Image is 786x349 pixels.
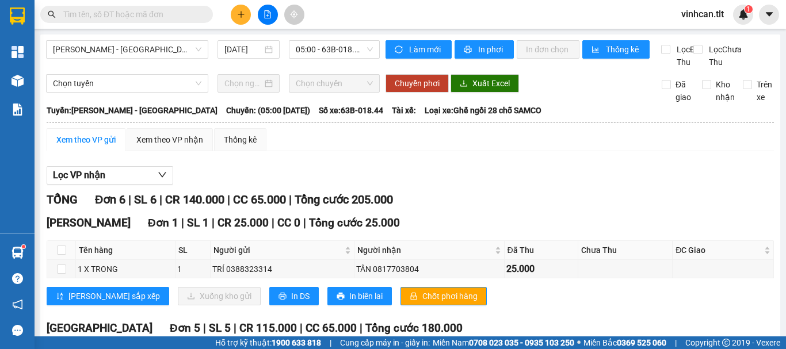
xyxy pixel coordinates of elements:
span: Chọn tuyến [53,75,201,92]
span: | [289,193,292,206]
button: caret-down [759,5,779,25]
span: SL 1 [187,216,209,229]
button: printerIn DS [269,287,319,305]
span: printer [464,45,474,55]
span: SL 6 [134,193,157,206]
img: logo-vxr [10,7,25,25]
span: Lọc Chưa Thu [704,43,743,68]
span: caret-down [764,9,774,20]
span: [PERSON_NAME] sắp xếp [68,290,160,302]
input: Chọn ngày [224,77,262,90]
span: | [212,216,215,229]
span: printer [278,292,287,301]
span: Đã giao [671,78,696,103]
strong: 0369 525 060 [617,338,666,347]
span: CR 115.000 [239,321,297,335]
img: warehouse-icon [12,247,24,259]
span: aim [290,10,298,18]
button: In đơn chọn [517,40,579,59]
span: CR 140.000 [165,193,224,206]
span: lock [410,292,418,301]
button: file-add [258,5,278,25]
div: 25.000 [506,262,576,276]
span: vinhcan.tlt [672,7,733,21]
span: | [128,193,131,206]
span: Lọc VP nhận [53,168,105,182]
span: Kho nhận [711,78,739,103]
span: Trên xe [752,78,777,103]
th: Chưa Thu [578,241,673,260]
span: [GEOGRAPHIC_DATA] [47,321,152,335]
span: download [460,79,468,89]
input: Tìm tên, số ĐT hoặc mã đơn [63,8,199,21]
span: | [300,321,303,335]
button: printerIn phơi [455,40,514,59]
div: TÂN 0817703804 [356,263,502,275]
span: Làm mới [409,43,442,56]
button: bar-chartThống kê [582,40,650,59]
span: Người gửi [213,244,342,256]
span: bar-chart [592,45,601,55]
th: Tên hàng [76,241,175,260]
span: search [48,10,56,18]
sup: 1 [745,5,753,13]
span: | [303,216,306,229]
span: sort-ascending [56,292,64,301]
span: [PERSON_NAME] [47,216,131,229]
span: In DS [291,290,310,302]
span: | [330,336,331,349]
img: icon-new-feature [738,9,749,20]
div: Thống kê [224,133,257,146]
span: Xuất Excel [472,77,510,90]
span: In biên lai [349,290,383,302]
div: 1 X TRONG [78,263,173,275]
span: | [272,216,274,229]
span: Tổng cước 25.000 [309,216,400,229]
span: TỔNG [47,193,78,206]
span: Đơn 6 [95,193,125,206]
span: | [159,193,162,206]
span: 1 [746,5,750,13]
span: Tổng cước 205.000 [295,193,393,206]
span: Chọn chuyến [296,75,373,92]
span: copyright [722,339,730,347]
span: Lọc Đã Thu [672,43,702,68]
span: Hỗ trợ kỹ thuật: [215,336,321,349]
img: dashboard-icon [12,46,24,58]
span: CC 0 [277,216,300,229]
input: 14/10/2025 [224,43,262,56]
span: Đơn 1 [148,216,178,229]
button: lockChốt phơi hàng [400,287,487,305]
span: Số xe: 63B-018.44 [319,104,383,117]
span: notification [12,299,23,310]
span: printer [337,292,345,301]
span: | [675,336,677,349]
span: Chốt phơi hàng [422,290,478,302]
div: TRÍ 0388323314 [212,263,352,275]
button: downloadXuống kho gửi [178,287,261,305]
span: Tài xế: [392,104,416,117]
span: down [158,170,167,179]
span: | [227,193,230,206]
button: plus [231,5,251,25]
th: Đã Thu [505,241,578,260]
span: Chuyến: (05:00 [DATE]) [226,104,310,117]
span: ĐC Giao [676,244,762,256]
span: | [360,321,363,335]
span: Loại xe: Ghế ngồi 28 chỗ SAMCO [425,104,541,117]
span: Cung cấp máy in - giấy in: [340,336,430,349]
sup: 1 [22,245,25,248]
th: SL [175,241,211,260]
span: CC 65.000 [306,321,357,335]
span: SL 5 [209,321,231,335]
span: sync [395,45,405,55]
span: 05:00 - 63B-018.44 [296,41,373,58]
span: | [234,321,236,335]
button: sort-ascending[PERSON_NAME] sắp xếp [47,287,169,305]
button: aim [284,5,304,25]
span: CC 65.000 [233,193,286,206]
span: | [203,321,206,335]
div: Xem theo VP nhận [136,133,203,146]
button: Chuyển phơi [386,74,449,93]
span: Miền Nam [433,336,574,349]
